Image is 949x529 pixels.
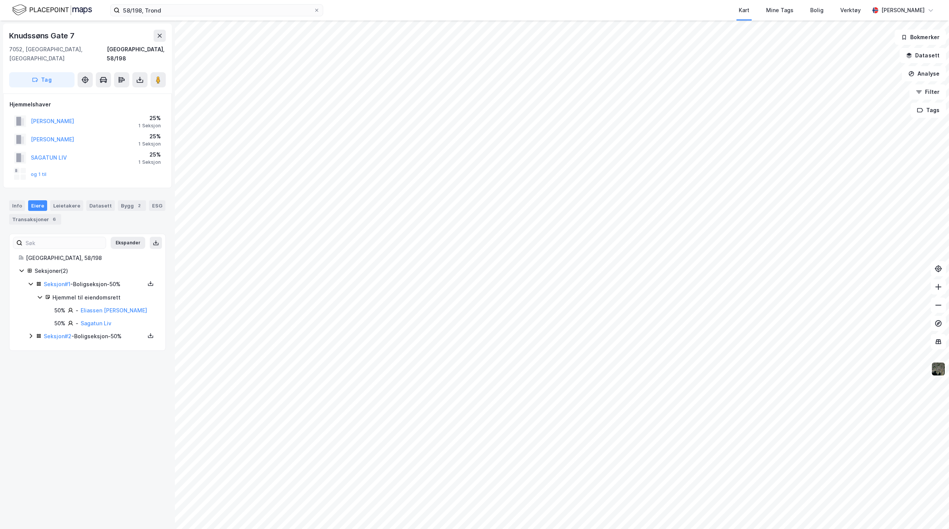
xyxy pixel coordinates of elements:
[9,30,76,42] div: Knudssøns Gate 7
[9,45,107,63] div: 7052, [GEOGRAPHIC_DATA], [GEOGRAPHIC_DATA]
[44,280,145,289] div: - Boligseksjon - 50%
[149,200,165,211] div: ESG
[810,6,824,15] div: Bolig
[81,307,147,314] a: Eliassen [PERSON_NAME]
[111,237,145,249] button: Ekspander
[118,200,146,211] div: Bygg
[76,319,78,328] div: -
[54,319,65,328] div: 50%
[911,493,949,529] iframe: Chat Widget
[28,200,47,211] div: Eiere
[840,6,861,15] div: Verktøy
[12,3,92,17] img: logo.f888ab2527a4732fd821a326f86c7f29.svg
[51,215,58,223] div: 6
[44,281,70,287] a: Seksjon#1
[138,141,161,147] div: 1 Seksjon
[44,333,71,339] a: Seksjon#2
[881,6,925,15] div: [PERSON_NAME]
[138,132,161,141] div: 25%
[86,200,115,211] div: Datasett
[911,493,949,529] div: Kontrollprogram for chat
[76,306,78,315] div: -
[26,253,156,263] div: [GEOGRAPHIC_DATA], 58/198
[107,45,166,63] div: [GEOGRAPHIC_DATA], 58/198
[766,6,793,15] div: Mine Tags
[50,200,83,211] div: Leietakere
[81,320,111,326] a: Sagatun Liv
[22,237,106,249] input: Søk
[911,103,946,118] button: Tags
[54,306,65,315] div: 50%
[138,150,161,159] div: 25%
[900,48,946,63] button: Datasett
[9,200,25,211] div: Info
[895,30,946,45] button: Bokmerker
[9,72,75,87] button: Tag
[35,266,156,276] div: Seksjoner ( 2 )
[138,114,161,123] div: 25%
[44,332,145,341] div: - Boligseksjon - 50%
[138,123,161,129] div: 1 Seksjon
[120,5,314,16] input: Søk på adresse, matrikkel, gårdeiere, leietakere eller personer
[135,202,143,209] div: 2
[52,293,156,302] div: Hjemmel til eiendomsrett
[902,66,946,81] button: Analyse
[909,84,946,100] button: Filter
[9,214,61,225] div: Transaksjoner
[931,362,946,376] img: 9k=
[138,159,161,165] div: 1 Seksjon
[10,100,165,109] div: Hjemmelshaver
[739,6,749,15] div: Kart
